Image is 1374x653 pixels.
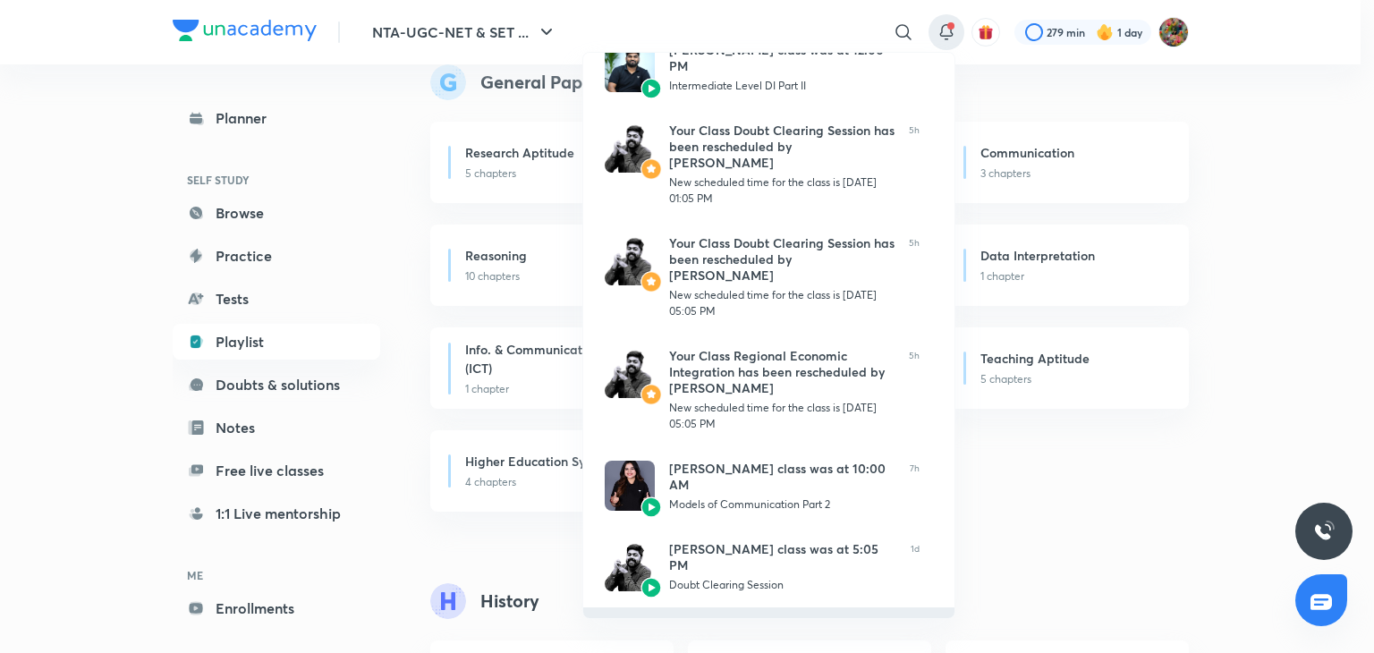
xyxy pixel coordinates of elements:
div: Your Class Doubt Clearing Session has been rescheduled by [PERSON_NAME] [669,123,895,171]
img: Avatar [605,235,655,285]
img: Avatar [640,271,662,293]
img: Avatar [605,42,655,92]
div: Models of Communication Part 2 [669,496,895,513]
span: 5h [909,42,920,94]
img: Avatar [640,496,662,518]
div: Doubt Clearing Session [669,577,896,593]
span: 7h [910,461,920,513]
a: AvatarAvatarYour Class Regional Economic Integration has been rescheduled by [PERSON_NAME]New sch... [583,334,941,446]
span: 5h [909,348,920,432]
div: [PERSON_NAME] class was at 10:00 AM [669,461,895,493]
a: AvatarAvatarYour Class Doubt Clearing Session has been rescheduled by [PERSON_NAME]New scheduled ... [583,108,941,221]
div: [PERSON_NAME] class was at 5:05 PM [669,541,896,573]
div: Intermediate Level DI Part II [669,78,895,94]
img: Avatar [640,78,662,99]
div: Your Class Doubt Clearing Session has been rescheduled by [PERSON_NAME] [669,235,895,284]
a: AvatarAvatar[PERSON_NAME] class was at 12:00 PMIntermediate Level DI Part II5h [583,28,941,108]
img: Avatar [640,158,662,180]
img: Avatar [605,541,655,591]
span: 5h [909,123,920,207]
a: AvatarAvatar[PERSON_NAME] class was at 10:00 AMModels of Communication Part 27h [583,446,941,527]
div: [PERSON_NAME] class was at 12:00 PM [669,42,895,74]
img: Avatar [605,461,655,511]
img: Avatar [605,348,655,398]
div: New scheduled time for the class is [DATE] 01:05 PM [669,174,895,207]
a: AvatarAvatarYour Class Doubt Clearing Session has been rescheduled by [PERSON_NAME]New scheduled ... [583,221,941,334]
img: Avatar [640,577,662,598]
img: Avatar [640,384,662,405]
div: New scheduled time for the class is [DATE] 05:05 PM [669,287,895,319]
img: Avatar [605,123,655,173]
div: New scheduled time for the class is [DATE] 05:05 PM [669,400,895,432]
a: AvatarAvatar[PERSON_NAME] class was at 5:05 PMDoubt Clearing Session1d [583,527,941,607]
div: Your Class Regional Economic Integration has been rescheduled by [PERSON_NAME] [669,348,895,396]
span: 1d [911,541,920,593]
span: 5h [909,235,920,319]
